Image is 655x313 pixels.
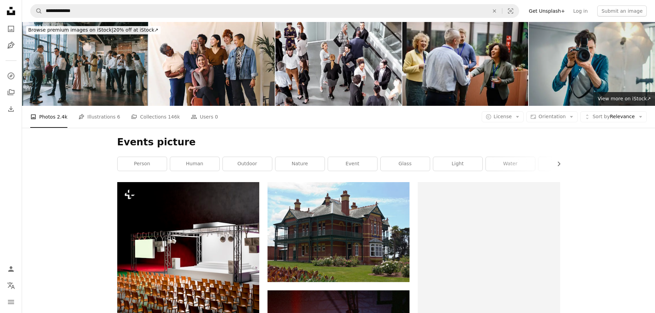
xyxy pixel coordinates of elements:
button: Clear [487,4,502,18]
a: human [170,157,219,171]
button: Search Unsplash [31,4,42,18]
span: Orientation [538,114,566,119]
img: Business People [275,22,402,106]
a: outdoor [223,157,272,171]
a: Download History [4,102,18,116]
a: Log in [569,5,592,16]
a: Photos [4,22,18,36]
a: Illustrations 6 [78,106,120,128]
a: Collections 146k [131,106,180,128]
a: Illustrations [4,38,18,52]
span: License [494,114,512,119]
a: An empty auditorium with rows of chairs and a podium [117,250,259,256]
button: Sort byRelevance [580,111,647,122]
button: Visual search [502,4,519,18]
img: Group of multiracial Asian business participants casual chat after successful conference event [22,22,148,106]
button: scroll list to the right [553,157,560,171]
form: Find visuals sitewide [30,4,519,18]
a: event [328,157,377,171]
span: Browse premium images on iStock | [28,27,113,33]
button: Language [4,279,18,292]
img: In the Photo Studio with Professional Equipment: Portrait of the Famous Photographer Holding Stat... [529,22,655,106]
span: 146k [168,113,180,121]
img: Portrait of cheerful mixed age range multi ethnic women celebrating International Women's Day [149,22,275,106]
a: person [118,157,167,171]
a: Log in / Sign up [4,262,18,276]
button: Submit an image [597,5,647,16]
span: Sort by [592,114,610,119]
span: 6 [117,113,120,121]
a: a large red brick building with green trim [268,229,410,235]
button: Orientation [526,111,578,122]
span: View more on iStock ↗ [598,96,651,101]
button: License [482,111,524,122]
a: Collections [4,86,18,99]
button: Menu [4,295,18,309]
a: nature [275,157,325,171]
span: 20% off at iStock ↗ [28,27,159,33]
a: Users 0 [191,106,218,128]
a: glass [381,157,430,171]
a: Explore [4,69,18,83]
h1: Events picture [117,136,560,148]
a: water [486,157,535,171]
a: Get Unsplash+ [525,5,569,16]
img: Business people greet each other during a coffee break at a conference [402,22,528,106]
span: Relevance [592,113,635,120]
span: 0 [215,113,218,121]
img: a large red brick building with green trim [268,182,410,282]
a: Browse premium images on iStock|20% off at iStock↗ [22,22,165,38]
a: View more on iStock↗ [593,92,655,106]
a: crowd [538,157,588,171]
a: light [433,157,482,171]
